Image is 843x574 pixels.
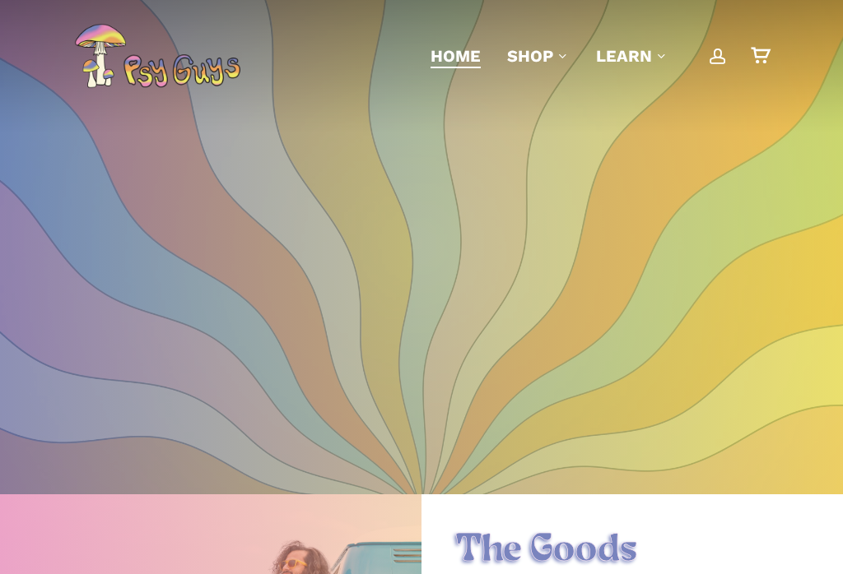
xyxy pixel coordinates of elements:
[431,44,481,67] a: Home
[455,528,810,574] h1: The Goods
[507,44,570,67] a: Shop
[596,44,668,67] a: Learn
[596,46,652,66] span: Learn
[74,23,240,89] img: PsyGuys
[507,46,553,66] span: Shop
[431,46,481,66] span: Home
